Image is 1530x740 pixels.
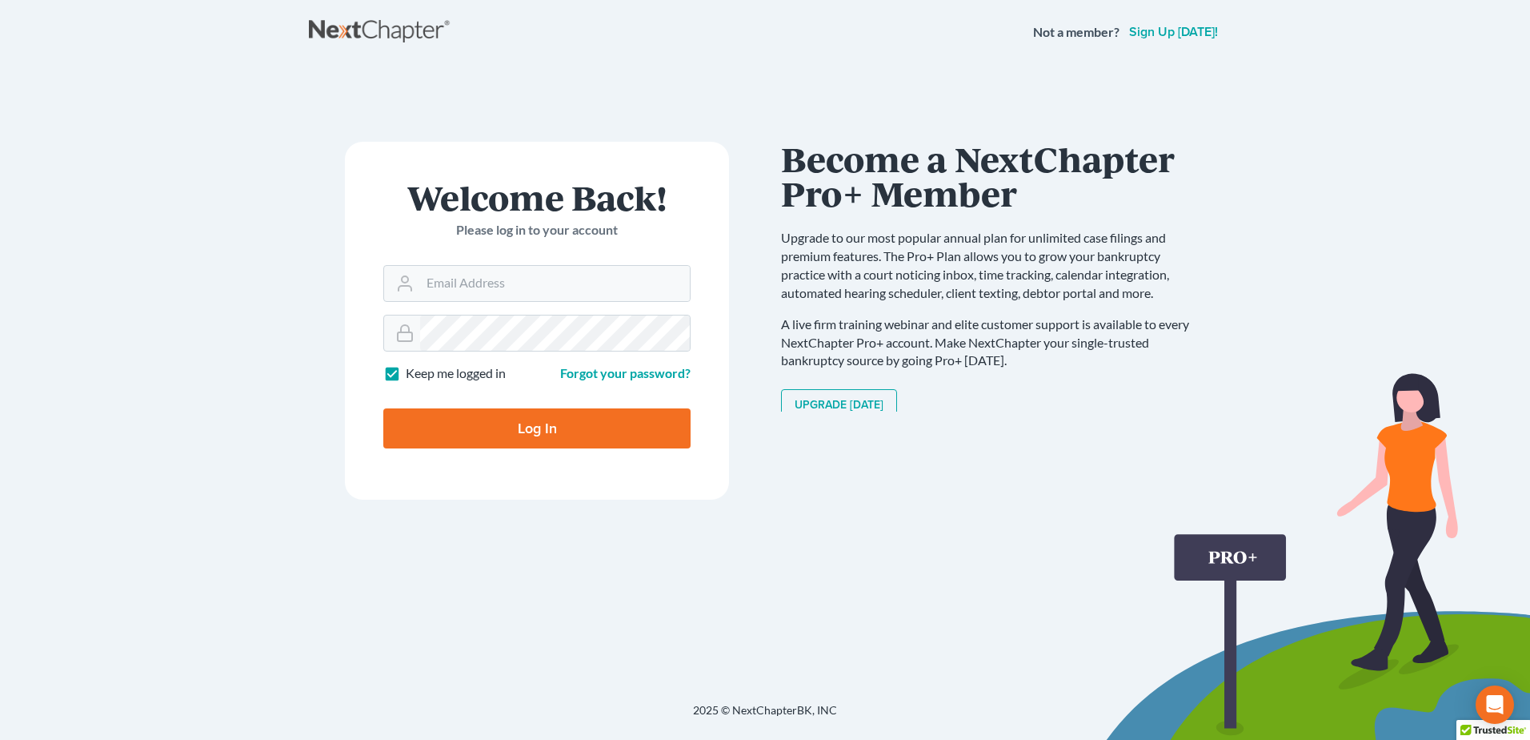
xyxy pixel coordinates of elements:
[1126,26,1221,38] a: Sign up [DATE]!
[420,266,690,301] input: Email Address
[781,142,1205,210] h1: Become a NextChapter Pro+ Member
[1476,686,1514,724] div: Open Intercom Messenger
[383,408,691,448] input: Log In
[406,364,506,383] label: Keep me logged in
[383,180,691,215] h1: Welcome Back!
[1033,23,1119,42] strong: Not a member?
[309,702,1221,731] div: 2025 © NextChapterBK, INC
[781,389,897,421] a: Upgrade [DATE]
[781,316,1205,371] p: A live firm training webinar and elite customer support is available to every NextChapter Pro+ ac...
[383,221,691,239] p: Please log in to your account
[781,229,1205,302] p: Upgrade to our most popular annual plan for unlimited case filings and premium features. The Pro+...
[560,365,691,380] a: Forgot your password?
